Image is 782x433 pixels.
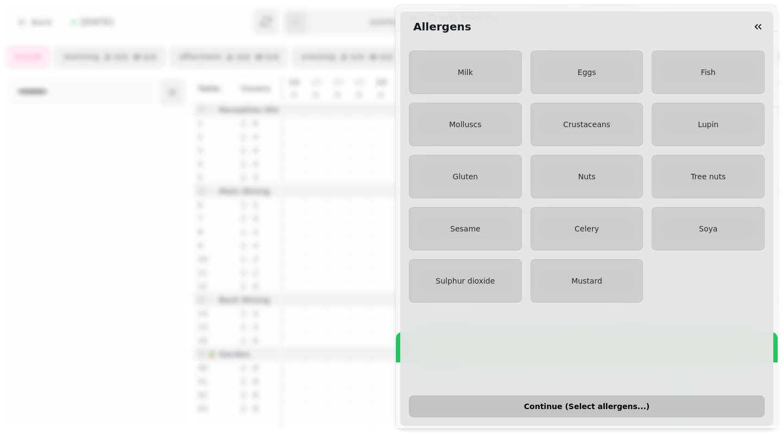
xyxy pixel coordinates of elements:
[450,224,481,233] span: Sesame
[531,207,644,250] button: Celery
[418,403,755,410] span: Continue ( Select allergens... )
[563,120,610,129] span: Crustaceans
[701,68,716,77] span: Fish
[652,155,765,198] button: Tree nuts
[575,224,599,233] span: Celery
[571,277,602,285] span: Mustard
[409,396,765,417] button: Continue (Select allergens...)
[409,155,522,198] button: Gluten
[531,103,644,146] button: Crustaceans
[578,172,595,181] span: Nuts
[699,224,717,233] span: Soya
[652,103,765,146] button: Lupin
[531,155,644,198] button: Nuts
[698,120,718,129] span: Lupin
[436,277,495,285] span: Sulphur dioxide
[449,120,482,129] span: Molluscs
[453,172,478,181] span: Gluten
[691,172,726,181] span: Tree nuts
[409,207,522,250] button: Sesame
[531,259,644,303] button: Mustard
[409,259,522,303] button: Sulphur dioxide
[652,207,765,250] button: Soya
[458,68,473,77] span: Milk
[578,68,596,77] span: Eggs
[409,103,522,146] button: Molluscs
